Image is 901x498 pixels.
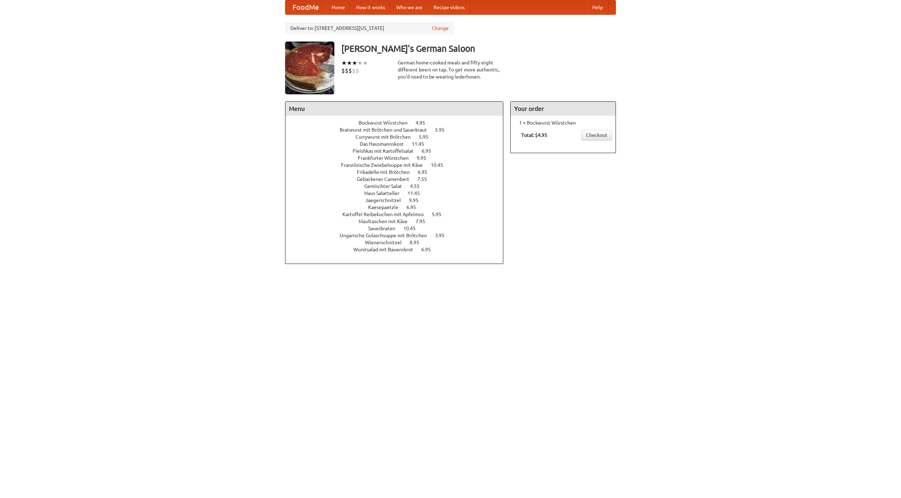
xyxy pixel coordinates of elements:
a: Kartoffel Reibekuchen mit Apfelmus 5.95 [342,212,454,217]
a: Wurstsalad mit Bauernbrot 6.95 [353,247,444,252]
a: Bockwurst Würstchen 4.95 [359,120,438,126]
a: Home [326,0,351,14]
span: Frankfurter Würstchen [358,155,416,161]
span: Bockwurst Würstchen [359,120,415,126]
span: Jaegerschnitzel [365,197,408,203]
a: Frikadelle mit Brötchen 6.95 [357,169,440,175]
span: 6.95 [407,204,423,210]
span: Gemischter Salat [364,183,409,189]
span: 9.95 [417,155,433,161]
span: 4.55 [410,183,427,189]
li: $ [355,67,359,75]
span: 10.45 [431,162,450,168]
span: 4.95 [416,120,432,126]
li: 1 × Bockwurst Würstchen [514,119,612,126]
a: Kaesepaetzle 6.95 [368,204,429,210]
li: $ [348,67,352,75]
li: ★ [363,59,368,67]
li: ★ [341,59,347,67]
a: Sauerbraten 10.45 [368,226,429,231]
span: Französische Zwiebelsuppe mit Käse [341,162,430,168]
span: 5.95 [419,134,435,140]
span: Wienerschnitzel [365,240,409,245]
a: Checkout [581,130,612,140]
span: Das Hausmannskost [360,141,411,147]
span: 7.95 [416,219,432,224]
span: Kartoffel Reibekuchen mit Apfelmus [342,212,431,217]
img: angular.jpg [285,42,334,94]
a: Ungarische Gulaschsuppe mit Brötchen 3.95 [340,233,458,238]
a: Help [587,0,609,14]
a: Bratwurst mit Brötchen und Sauerkraut 5.95 [340,127,458,133]
b: Total: $4.95 [521,132,547,138]
a: Frankfurter Würstchen 9.95 [358,155,439,161]
span: Wurstsalad mit Bauernbrot [353,247,420,252]
a: Currywurst mit Brötchen 5.95 [355,134,441,140]
span: 7.55 [417,176,434,182]
span: Currywurst mit Brötchen [355,134,418,140]
span: Bratwurst mit Brötchen und Sauerkraut [340,127,434,133]
div: German home-cooked meals and fifty-eight different beers on tap. To get more authentic, you'd nee... [398,59,503,80]
span: 6.95 [421,247,438,252]
li: $ [352,67,355,75]
a: Maultaschen mit Käse 7.95 [359,219,438,224]
a: Gebackener Camenbert 7.55 [357,176,440,182]
h4: Your order [511,102,616,116]
a: Recipe videos [428,0,470,14]
span: Fleishkas mit Kartoffelsalat [353,148,421,154]
span: 5.95 [435,127,452,133]
span: 8.95 [410,240,426,245]
li: $ [345,67,348,75]
span: Ungarische Gulaschsuppe mit Brötchen [340,233,434,238]
li: ★ [352,59,357,67]
a: Change [432,25,449,32]
a: Who we are [391,0,428,14]
span: Frikadelle mit Brötchen [357,169,417,175]
span: 10.45 [403,226,423,231]
div: Deliver to: [STREET_ADDRESS][US_STATE] [285,22,454,34]
h4: Menu [285,102,503,116]
a: Das Hausmannskost 11.45 [360,141,437,147]
span: Gebackener Camenbert [357,176,416,182]
a: Französische Zwiebelsuppe mit Käse 10.45 [341,162,456,168]
a: Gemischter Salat 4.55 [364,183,433,189]
span: 5.95 [432,212,448,217]
span: Haus Salatteller [364,190,407,196]
span: Maultaschen mit Käse [359,219,415,224]
a: FoodMe [285,0,326,14]
span: 9.95 [409,197,426,203]
span: Kaesepaetzle [368,204,405,210]
a: Wienerschnitzel 8.95 [365,240,432,245]
h3: [PERSON_NAME]'s German Saloon [341,42,616,56]
a: How it works [351,0,391,14]
li: ★ [347,59,352,67]
a: Fleishkas mit Kartoffelsalat 6.95 [353,148,444,154]
li: ★ [357,59,363,67]
li: $ [341,67,345,75]
span: 3.95 [435,233,452,238]
span: 6.95 [418,169,434,175]
span: 6.95 [422,148,438,154]
span: 11.45 [408,190,427,196]
a: Haus Salatteller 11.45 [364,190,433,196]
span: 11.45 [412,141,431,147]
span: Sauerbraten [368,226,402,231]
a: Jaegerschnitzel 9.95 [365,197,431,203]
